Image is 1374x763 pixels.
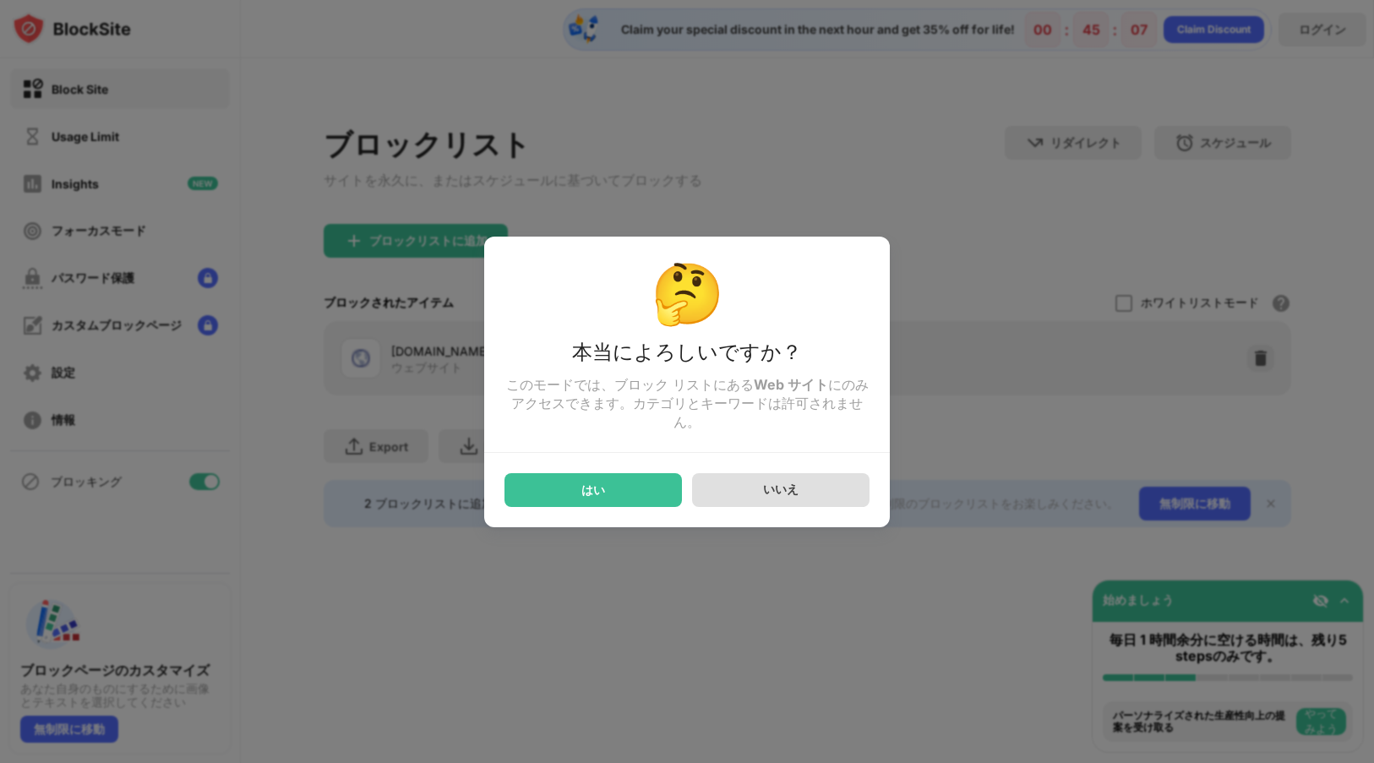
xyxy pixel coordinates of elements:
div: 本当によろしいですか？ [504,339,870,376]
div: いいえ [763,482,799,498]
strong: Web サイト [754,376,828,393]
div: はい [581,483,605,497]
div: このモードでは、ブロック リストにある にのみアクセスできます。カテゴリとキーワードは許可されません。 [504,376,870,432]
div: 🤔 [504,257,870,329]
